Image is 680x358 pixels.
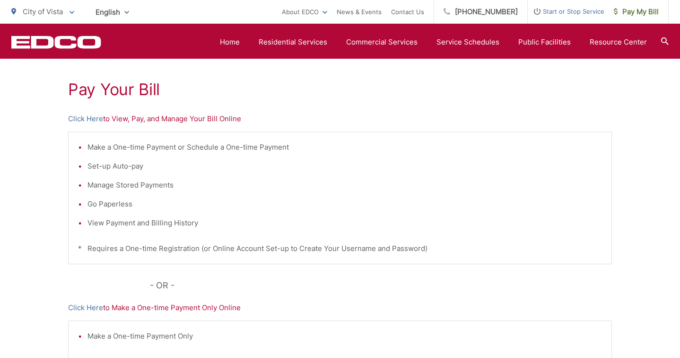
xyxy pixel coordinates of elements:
[220,36,240,48] a: Home
[87,142,602,153] li: Make a One-time Payment or Schedule a One-time Payment
[88,4,136,20] span: English
[11,36,101,49] a: EDCD logo. Return to the homepage.
[68,302,103,313] a: Click Here
[87,179,602,191] li: Manage Stored Payments
[23,7,63,16] span: City of Vista
[87,217,602,229] li: View Payment and Billing History
[87,161,602,172] li: Set-up Auto-pay
[346,36,418,48] a: Commercial Services
[68,113,103,125] a: Click Here
[68,302,612,313] p: to Make a One-time Payment Only Online
[614,6,659,18] span: Pay My Bill
[282,6,327,18] a: About EDCO
[337,6,382,18] a: News & Events
[78,243,602,254] p: * Requires a One-time Registration (or Online Account Set-up to Create Your Username and Password)
[87,198,602,210] li: Go Paperless
[259,36,327,48] a: Residential Services
[68,113,612,125] p: to View, Pay, and Manage Your Bill Online
[87,331,602,342] li: Make a One-time Payment Only
[590,36,647,48] a: Resource Center
[518,36,571,48] a: Public Facilities
[436,36,499,48] a: Service Schedules
[391,6,424,18] a: Contact Us
[68,80,612,99] h1: Pay Your Bill
[150,278,612,293] p: - OR -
